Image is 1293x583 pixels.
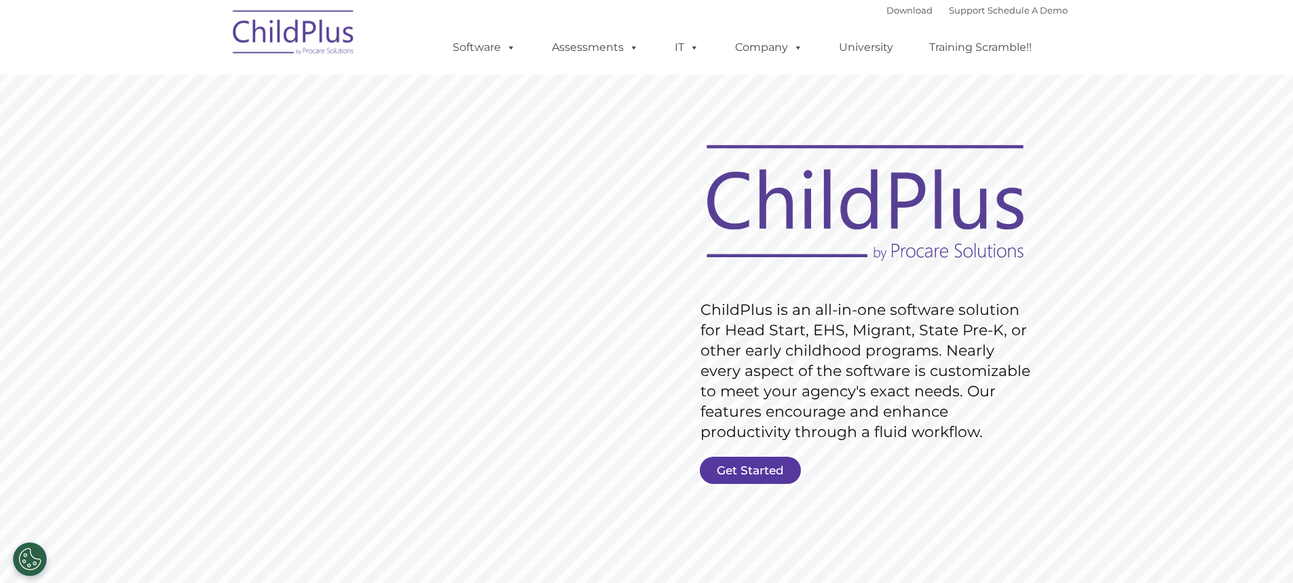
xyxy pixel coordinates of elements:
[13,542,47,576] button: Cookies Settings
[661,34,713,61] a: IT
[226,1,362,69] img: ChildPlus by Procare Solutions
[916,34,1045,61] a: Training Scramble!!
[949,5,985,16] a: Support
[722,34,817,61] a: Company
[988,5,1068,16] a: Schedule A Demo
[700,300,1037,443] rs-layer: ChildPlus is an all-in-one software solution for Head Start, EHS, Migrant, State Pre-K, or other ...
[700,457,801,484] a: Get Started
[886,5,1068,16] font: |
[538,34,652,61] a: Assessments
[439,34,529,61] a: Software
[886,5,933,16] a: Download
[825,34,907,61] a: University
